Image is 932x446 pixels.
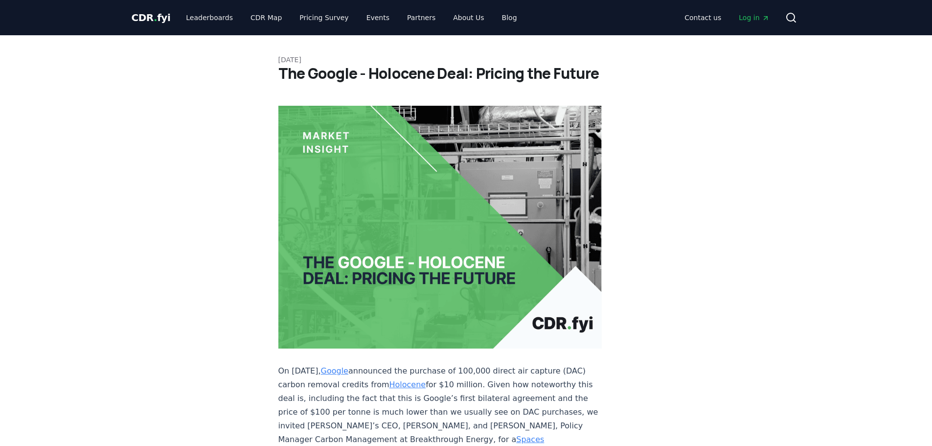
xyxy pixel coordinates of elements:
[243,9,290,26] a: CDR Map
[132,12,171,23] span: CDR fyi
[399,9,443,26] a: Partners
[178,9,241,26] a: Leaderboards
[739,13,769,23] span: Log in
[731,9,777,26] a: Log in
[389,380,426,389] a: Holocene
[494,9,525,26] a: Blog
[178,9,524,26] nav: Main
[278,55,654,65] p: [DATE]
[321,366,348,376] a: Google
[278,65,654,82] h1: The Google - Holocene Deal: Pricing the Future
[292,9,356,26] a: Pricing Survey
[677,9,777,26] nav: Main
[445,9,492,26] a: About Us
[132,11,171,24] a: CDR.fyi
[359,9,397,26] a: Events
[154,12,157,23] span: .
[677,9,729,26] a: Contact us
[278,106,602,349] img: blog post image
